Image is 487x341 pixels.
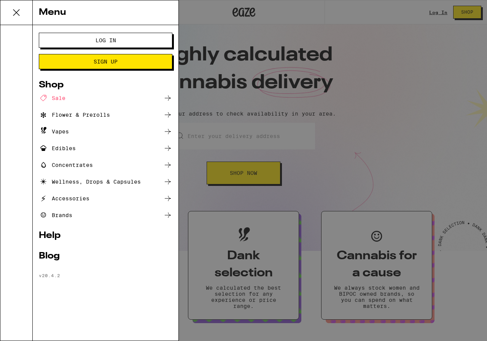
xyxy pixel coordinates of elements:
[39,177,172,186] a: Wellness, Drops & Capsules
[39,194,89,203] div: Accessories
[5,5,55,11] span: Hi. Need any help?
[39,211,172,220] a: Brands
[39,252,172,261] a: Blog
[95,38,116,43] span: Log In
[39,211,72,220] div: Brands
[39,273,60,278] span: v 20.4.2
[39,54,172,69] button: Sign Up
[94,59,118,64] span: Sign Up
[33,0,178,25] div: Menu
[39,110,172,119] a: Flower & Prerolls
[39,94,65,103] div: Sale
[39,110,110,119] div: Flower & Prerolls
[39,231,172,240] a: Help
[39,127,69,136] div: Vapes
[39,81,172,90] a: Shop
[39,160,172,170] a: Concentrates
[39,194,172,203] a: Accessories
[39,94,172,103] a: Sale
[39,37,172,43] a: Log In
[39,144,172,153] a: Edibles
[39,160,93,170] div: Concentrates
[39,177,141,186] div: Wellness, Drops & Capsules
[39,33,172,48] button: Log In
[39,144,76,153] div: Edibles
[39,127,172,136] a: Vapes
[39,59,172,65] a: Sign Up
